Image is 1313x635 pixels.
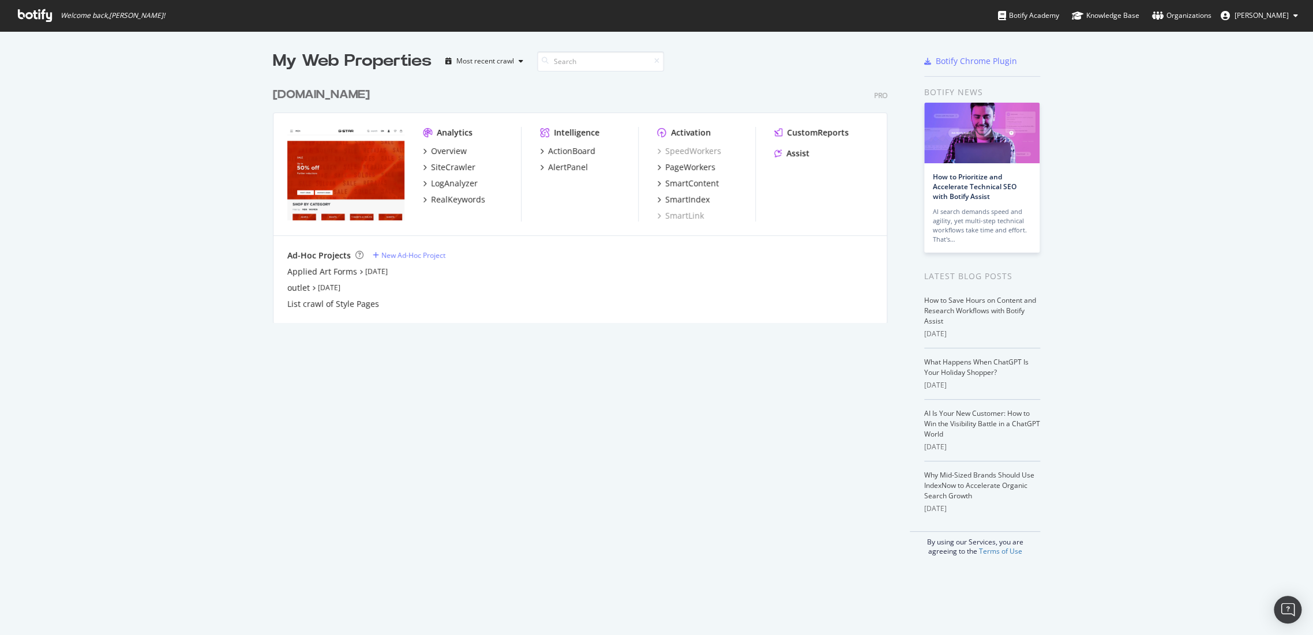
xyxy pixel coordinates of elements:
a: AlertPanel [540,161,588,173]
div: grid [273,73,896,323]
div: PageWorkers [665,161,715,173]
a: Overview [423,145,467,157]
a: [DATE] [318,283,340,292]
a: SpeedWorkers [657,145,721,157]
img: How to Prioritize and Accelerate Technical SEO with Botify Assist [924,103,1040,163]
a: SiteCrawler [423,161,475,173]
button: Most recent crawl [441,52,528,70]
div: [DATE] [924,442,1040,452]
a: SmartIndex [657,194,710,205]
div: Knowledge Base [1072,10,1139,21]
a: RealKeywords [423,194,485,205]
div: CustomReports [787,127,849,138]
div: [DATE] [924,504,1040,514]
div: AlertPanel [548,161,588,173]
div: Pro [874,91,887,100]
a: AI Is Your New Customer: How to Win the Visibility Battle in a ChatGPT World [924,408,1040,439]
div: Botify Chrome Plugin [936,55,1017,67]
div: By using our Services, you are agreeing to the [910,531,1040,556]
a: [DATE] [365,266,388,276]
div: Intelligence [554,127,599,138]
img: www.g-star.com [287,127,404,220]
a: Assist [774,148,809,159]
div: [DATE] [924,380,1040,390]
div: My Web Properties [273,50,432,73]
a: SmartContent [657,178,719,189]
div: Botify Academy [998,10,1059,21]
input: Search [537,51,664,72]
a: outlet [287,282,310,294]
span: Welcome back, [PERSON_NAME] ! [61,11,165,20]
div: SiteCrawler [431,161,475,173]
a: New Ad-Hoc Project [373,250,445,260]
a: SmartLink [657,210,704,221]
div: [DATE] [924,329,1040,339]
div: ActionBoard [548,145,595,157]
a: Terms of Use [979,546,1022,556]
div: RealKeywords [431,194,485,205]
a: List crawl of Style Pages [287,298,379,310]
a: Applied Art Forms [287,266,357,277]
a: Botify Chrome Plugin [924,55,1017,67]
a: [DOMAIN_NAME] [273,87,374,103]
div: Overview [431,145,467,157]
span: Nadine Kraegeloh [1235,10,1289,20]
div: Organizations [1152,10,1211,21]
div: SmartIndex [665,194,710,205]
div: Botify news [924,86,1040,99]
a: PageWorkers [657,161,715,173]
a: How to Prioritize and Accelerate Technical SEO with Botify Assist [933,172,1016,201]
a: Why Mid-Sized Brands Should Use IndexNow to Accelerate Organic Search Growth [924,470,1034,501]
div: Most recent crawl [456,58,514,65]
div: Analytics [437,127,472,138]
div: [DOMAIN_NAME] [273,87,370,103]
div: New Ad-Hoc Project [381,250,445,260]
div: Activation [671,127,711,138]
div: Open Intercom Messenger [1274,596,1301,623]
div: Latest Blog Posts [924,270,1040,283]
div: SmartContent [665,178,719,189]
a: CustomReports [774,127,849,138]
a: How to Save Hours on Content and Research Workflows with Botify Assist [924,295,1036,326]
div: Ad-Hoc Projects [287,250,351,261]
a: ActionBoard [540,145,595,157]
button: [PERSON_NAME] [1211,6,1307,25]
a: LogAnalyzer [423,178,478,189]
div: Assist [786,148,809,159]
div: LogAnalyzer [431,178,478,189]
a: What Happens When ChatGPT Is Your Holiday Shopper? [924,357,1029,377]
div: AI search demands speed and agility, yet multi-step technical workflows take time and effort. Tha... [933,207,1031,244]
